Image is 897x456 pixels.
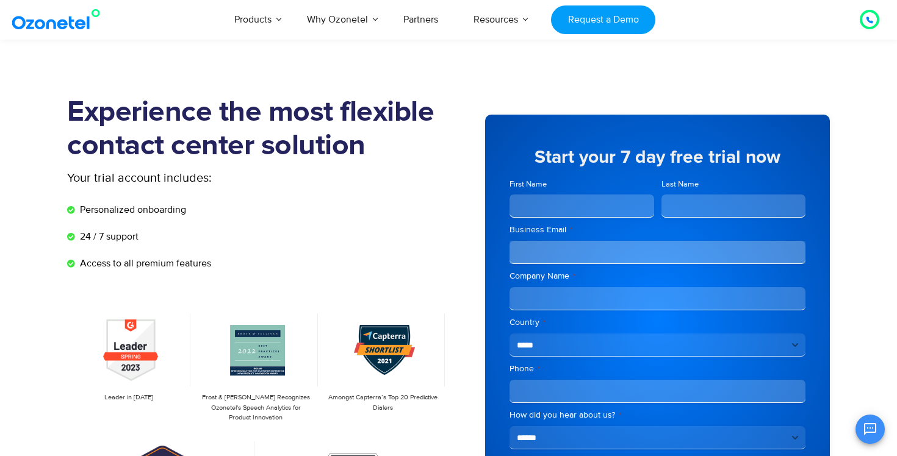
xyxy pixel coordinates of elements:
[510,363,805,375] label: Phone
[200,393,311,423] p: Frost & [PERSON_NAME] Recognizes Ozonetel's Speech Analytics for Product Innovation
[77,229,139,244] span: 24 / 7 support
[67,169,357,187] p: Your trial account includes:
[661,179,806,190] label: Last Name
[551,5,655,34] a: Request a Demo
[67,96,448,163] h1: Experience the most flexible contact center solution
[510,270,805,282] label: Company Name
[856,415,885,444] button: Open chat
[328,393,439,413] p: Amongst Capterra’s Top 20 Predictive Dialers
[510,316,805,329] label: Country
[510,224,805,236] label: Business Email
[510,179,654,190] label: First Name
[73,393,184,403] p: Leader in [DATE]
[510,148,805,166] h5: Start your 7 day free trial now
[77,202,186,217] span: Personalized onboarding
[510,409,805,421] label: How did you hear about us?
[77,256,211,271] span: Access to all premium features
